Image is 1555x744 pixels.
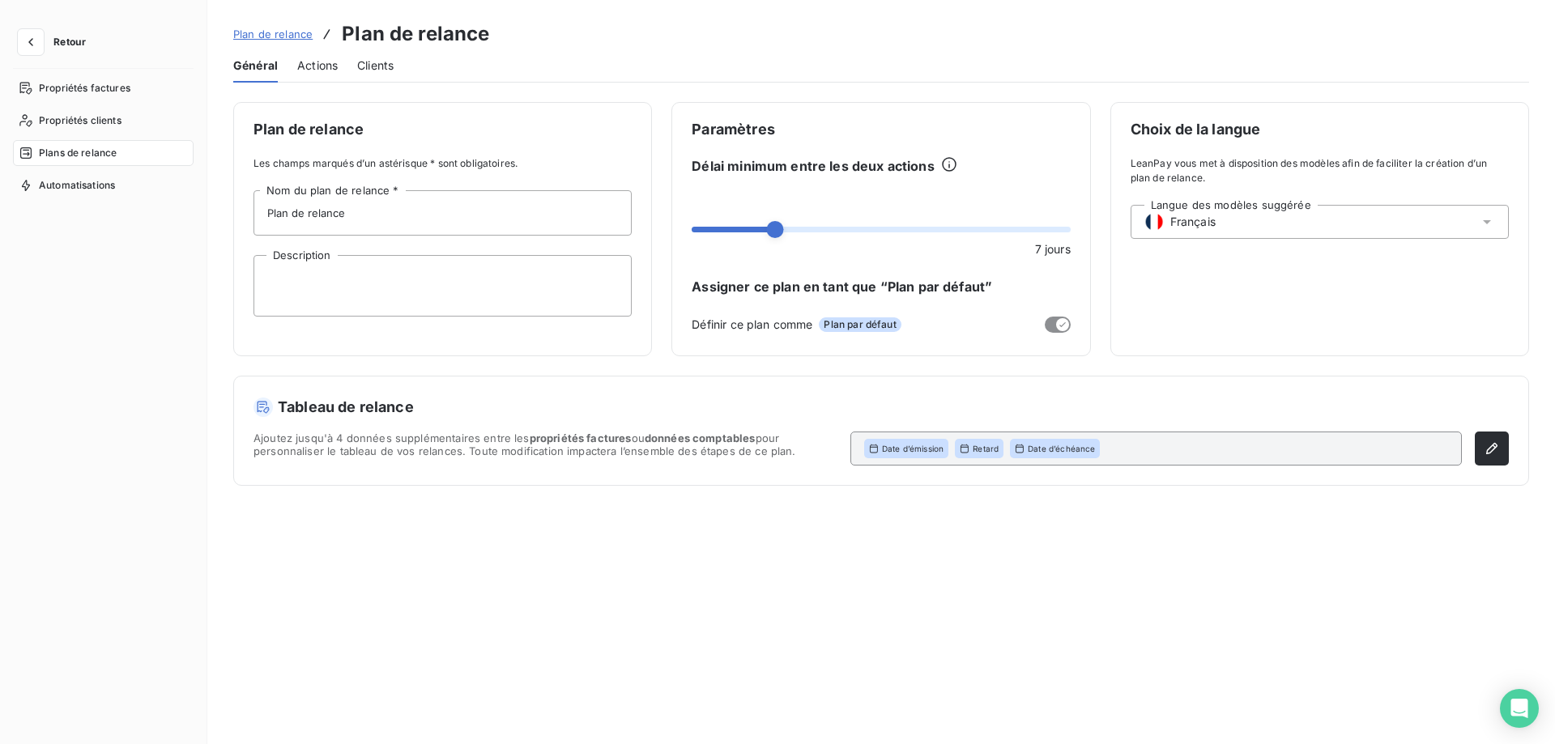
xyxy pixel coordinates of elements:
[882,443,944,454] span: Date d’émission
[297,57,338,74] span: Actions
[1028,443,1095,454] span: Date d’échéance
[645,432,756,444] span: données comptables
[253,190,632,236] input: placeholder
[1035,240,1071,257] span: 7 jours
[39,113,121,128] span: Propriétés clients
[692,122,1070,137] span: Paramètres
[692,316,812,333] span: Définir ce plan comme
[13,29,99,55] button: Retour
[39,81,130,96] span: Propriétés factures
[342,19,489,49] h3: Plan de relance
[357,57,394,74] span: Clients
[13,172,194,198] a: Automatisations
[13,108,194,134] a: Propriétés clients
[973,443,999,454] span: Retard
[39,178,115,193] span: Automatisations
[253,432,837,466] span: Ajoutez jusqu'à 4 données supplémentaires entre les ou pour personnaliser le tableau de vos relan...
[233,26,313,42] a: Plan de relance
[1131,156,1509,185] span: LeanPay vous met à disposition des modèles afin de faciliter la création d’un plan de relance.
[233,57,278,74] span: Général
[1500,689,1539,728] div: Open Intercom Messenger
[233,28,313,40] span: Plan de relance
[1170,214,1216,230] span: Français
[692,277,1070,296] span: Assigner ce plan en tant que “Plan par défaut”
[253,396,1509,419] h5: Tableau de relance
[253,156,632,171] span: Les champs marqués d’un astérisque * sont obligatoires.
[253,122,632,137] span: Plan de relance
[1131,122,1509,137] span: Choix de la langue
[819,317,901,332] span: Plan par défaut
[53,37,86,47] span: Retour
[13,75,194,101] a: Propriétés factures
[39,146,117,160] span: Plans de relance
[530,432,632,444] span: propriétés factures
[692,156,934,176] span: Délai minimum entre les deux actions
[13,140,194,166] a: Plans de relance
